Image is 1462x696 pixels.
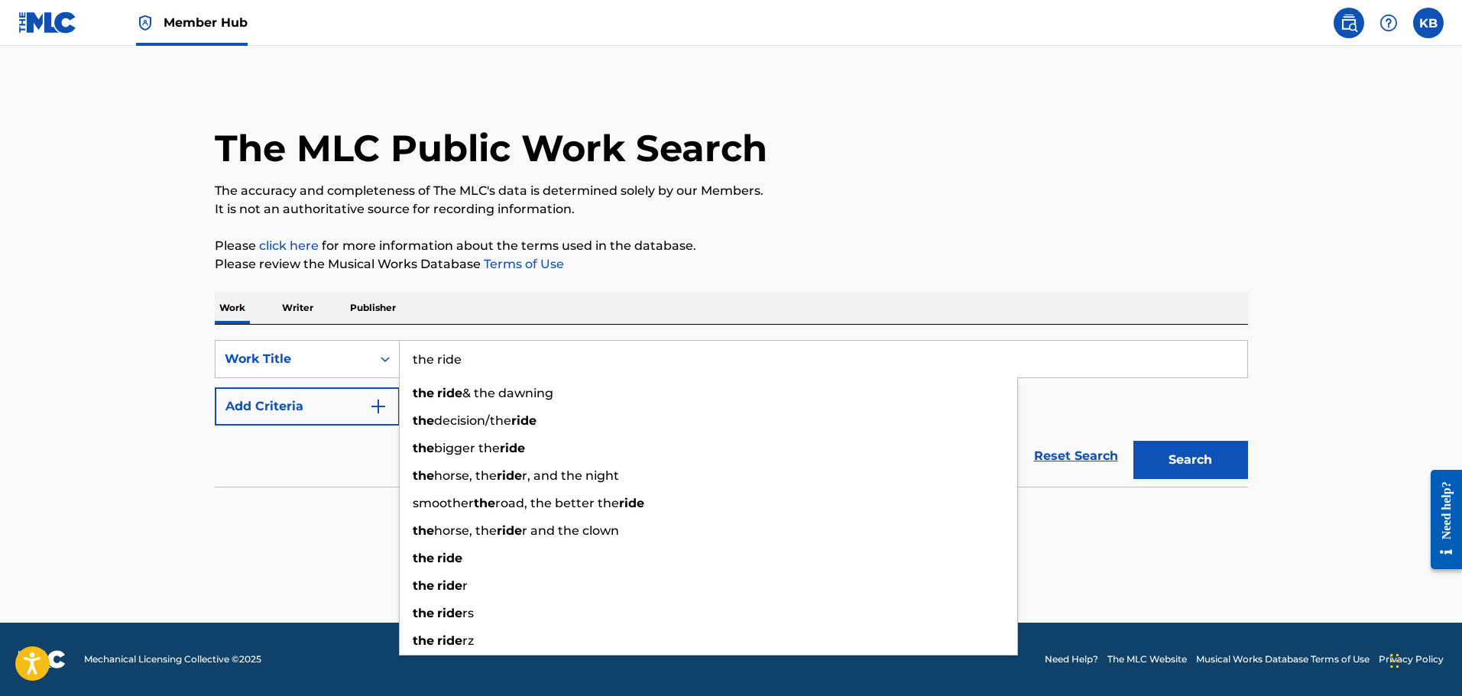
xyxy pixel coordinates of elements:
[413,606,434,620] strong: the
[437,606,462,620] strong: ride
[462,633,474,648] span: rz
[225,350,362,368] div: Work Title
[1379,652,1444,666] a: Privacy Policy
[619,496,644,510] strong: ride
[413,551,434,565] strong: the
[462,606,474,620] span: rs
[497,468,522,483] strong: ride
[413,468,434,483] strong: the
[497,523,522,538] strong: ride
[1390,638,1399,684] div: Drag
[511,413,536,428] strong: ride
[462,578,468,593] span: r
[434,523,497,538] span: horse, the
[413,523,434,538] strong: the
[1107,652,1187,666] a: The MLC Website
[259,238,319,253] a: click here
[1026,439,1126,473] a: Reset Search
[1379,14,1398,32] img: help
[215,387,400,426] button: Add Criteria
[462,386,553,400] span: & the dawning
[164,14,248,31] span: Member Hub
[215,237,1248,255] p: Please for more information about the terms used in the database.
[18,11,77,34] img: MLC Logo
[1413,8,1444,38] div: User Menu
[215,255,1248,274] p: Please review the Musical Works Database
[434,468,497,483] span: horse, the
[1334,8,1364,38] a: Public Search
[413,496,474,510] span: smoother
[215,340,1248,487] form: Search Form
[437,633,462,648] strong: ride
[215,292,250,324] p: Work
[84,652,261,666] span: Mechanical Licensing Collective © 2025
[437,578,462,593] strong: ride
[215,125,767,171] h1: The MLC Public Work Search
[413,578,434,593] strong: the
[500,441,525,455] strong: ride
[1386,623,1462,696] iframe: Chat Widget
[136,14,154,32] img: Top Rightsholder
[434,413,511,428] span: decision/the
[1133,441,1248,479] button: Search
[215,182,1248,200] p: The accuracy and completeness of The MLC's data is determined solely by our Members.
[474,496,495,510] strong: the
[18,650,66,668] img: logo
[1373,8,1404,38] div: Help
[481,257,564,271] a: Terms of Use
[413,441,434,455] strong: the
[413,386,434,400] strong: the
[1196,652,1370,666] a: Musical Works Database Terms of Use
[434,441,500,455] span: bigger the
[277,292,318,324] p: Writer
[437,386,462,400] strong: ride
[215,200,1248,219] p: It is not an authoritative source for recording information.
[413,413,434,428] strong: the
[495,496,619,510] span: road, the better the
[437,551,462,565] strong: ride
[413,633,434,648] strong: the
[1340,14,1358,32] img: search
[522,523,619,538] span: r and the clown
[345,292,400,324] p: Publisher
[1419,458,1462,581] iframe: Resource Center
[1045,652,1098,666] a: Need Help?
[522,468,619,483] span: r, and the night
[369,397,387,416] img: 9d2ae6d4665cec9f34b9.svg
